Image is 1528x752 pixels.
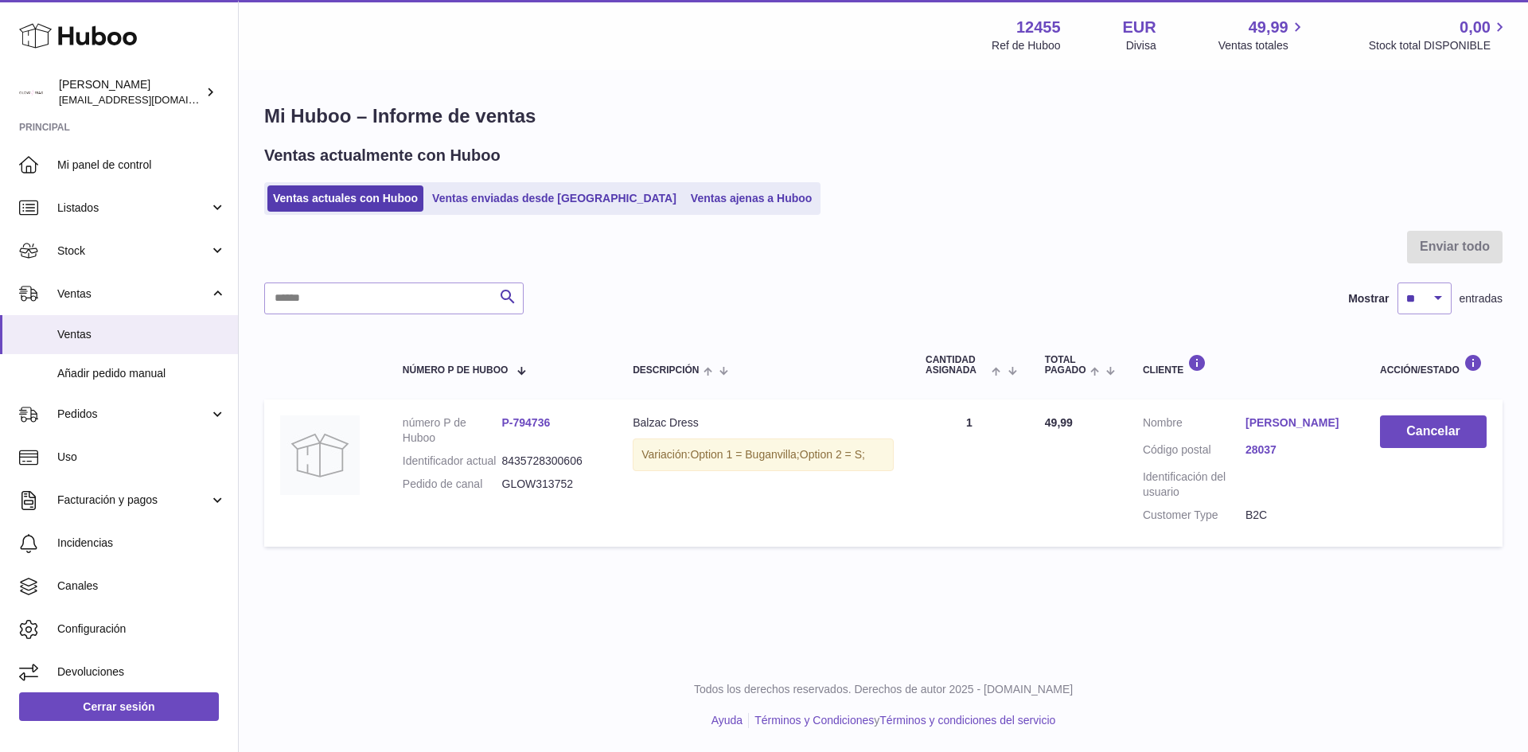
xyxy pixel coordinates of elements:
[1016,17,1061,38] strong: 12455
[57,366,226,381] span: Añadir pedido manual
[403,415,502,446] dt: número P de Huboo
[685,185,818,212] a: Ventas ajenas a Huboo
[1380,415,1487,448] button: Cancelar
[403,365,508,376] span: número P de Huboo
[59,93,234,106] span: [EMAIL_ADDRESS][DOMAIN_NAME]
[57,286,209,302] span: Ventas
[264,103,1503,129] h1: Mi Huboo – Informe de ventas
[59,77,202,107] div: [PERSON_NAME]
[1460,17,1491,38] span: 0,00
[879,714,1055,727] a: Términos y condiciones del servicio
[1369,17,1509,53] a: 0,00 Stock total DISPONIBLE
[1369,38,1509,53] span: Stock total DISPONIBLE
[57,158,226,173] span: Mi panel de control
[57,664,226,680] span: Devoluciones
[57,579,226,594] span: Canales
[57,244,209,259] span: Stock
[1380,354,1487,376] div: Acción/Estado
[251,682,1515,697] p: Todos los derechos reservados. Derechos de autor 2025 - [DOMAIN_NAME]
[1143,442,1245,462] dt: Código postal
[633,415,894,431] div: Balzac Dress
[800,448,865,461] span: Option 2 = S;
[1045,416,1073,429] span: 49,99
[280,415,360,495] img: no-photo.jpg
[633,438,894,471] div: Variación:
[57,327,226,342] span: Ventas
[502,416,551,429] a: P-794736
[1245,508,1348,523] dd: B2C
[403,454,502,469] dt: Identificador actual
[633,365,699,376] span: Descripción
[1460,291,1503,306] span: entradas
[19,80,43,104] img: pedidos@glowrias.com
[711,714,743,727] a: Ayuda
[1245,442,1348,458] a: 28037
[1143,470,1245,500] dt: Identificación del usuario
[1348,291,1389,306] label: Mostrar
[57,450,226,465] span: Uso
[57,493,209,508] span: Facturación y pagos
[754,714,874,727] a: Términos y Condiciones
[1126,38,1156,53] div: Divisa
[690,448,799,461] span: Option 1 = Buganvilla;
[57,201,209,216] span: Listados
[264,145,501,166] h2: Ventas actualmente con Huboo
[1218,17,1307,53] a: 49,99 Ventas totales
[926,355,988,376] span: Cantidad ASIGNADA
[502,477,602,492] dd: GLOW313752
[502,454,602,469] dd: 8435728300606
[57,536,226,551] span: Incidencias
[749,713,1055,728] li: y
[1245,415,1348,431] a: [PERSON_NAME]
[1123,17,1156,38] strong: EUR
[57,407,209,422] span: Pedidos
[910,399,1029,546] td: 1
[1045,355,1086,376] span: Total pagado
[1143,508,1245,523] dt: Customer Type
[267,185,423,212] a: Ventas actuales con Huboo
[1218,38,1307,53] span: Ventas totales
[427,185,682,212] a: Ventas enviadas desde [GEOGRAPHIC_DATA]
[403,477,502,492] dt: Pedido de canal
[19,692,219,721] a: Cerrar sesión
[992,38,1060,53] div: Ref de Huboo
[1143,415,1245,434] dt: Nombre
[1249,17,1288,38] span: 49,99
[1143,354,1348,376] div: Cliente
[57,621,226,637] span: Configuración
